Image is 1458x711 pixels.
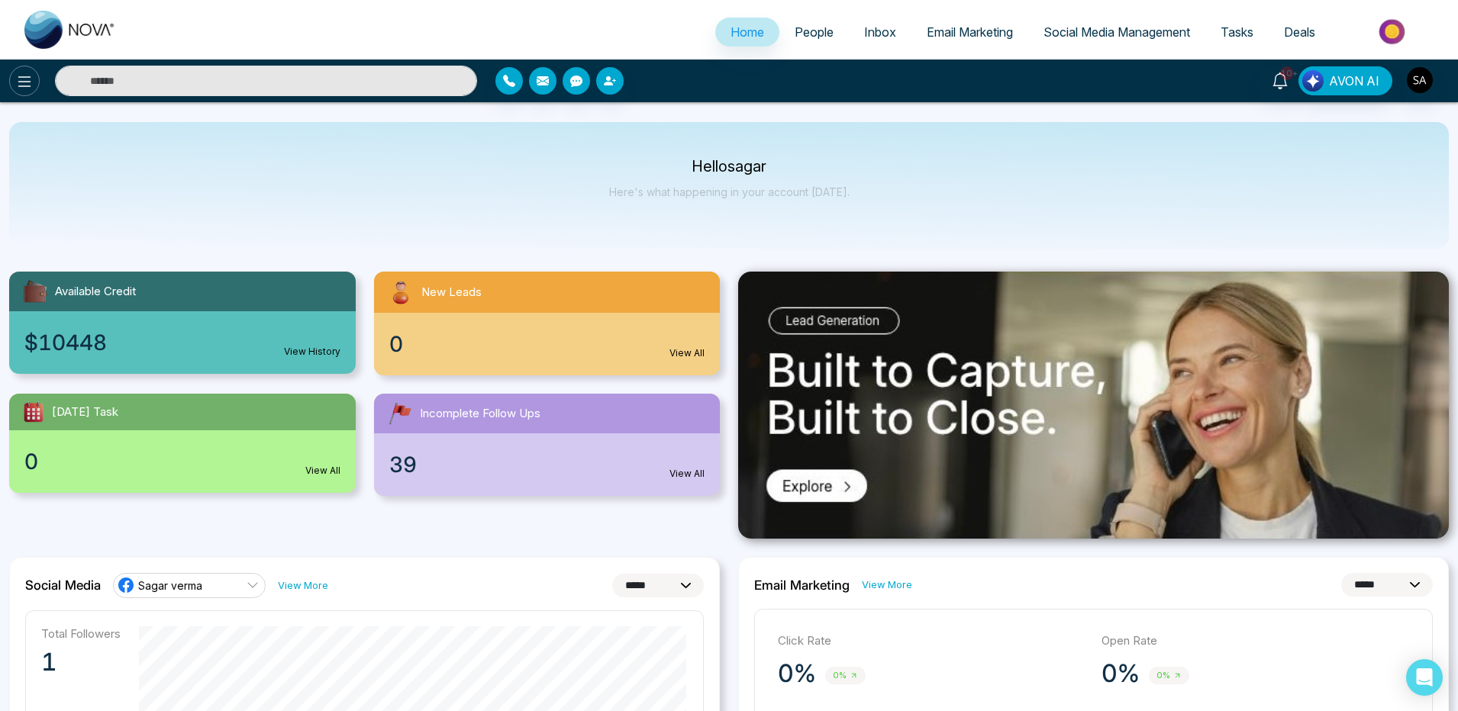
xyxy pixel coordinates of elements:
[1338,14,1449,49] img: Market-place.gif
[386,278,415,307] img: newLeads.svg
[731,24,764,40] span: Home
[41,626,121,641] p: Total Followers
[1102,632,1410,650] p: Open Rate
[1262,66,1298,93] a: 10+
[21,278,49,305] img: availableCredit.svg
[778,632,1086,650] p: Click Rate
[1329,72,1379,90] span: AVON AI
[24,446,38,478] span: 0
[55,283,136,301] span: Available Credit
[715,18,779,47] a: Home
[1280,66,1294,80] span: 10+
[911,18,1028,47] a: Email Marketing
[849,18,911,47] a: Inbox
[1406,659,1443,696] div: Open Intercom Messenger
[41,647,121,677] p: 1
[24,11,116,49] img: Nova CRM Logo
[386,400,414,427] img: followUps.svg
[779,18,849,47] a: People
[1302,70,1324,92] img: Lead Flow
[862,577,912,592] a: View More
[24,327,107,359] span: $10448
[389,328,403,360] span: 0
[754,577,850,593] h2: Email Marketing
[278,578,328,593] a: View More
[21,400,46,424] img: todayTask.svg
[1221,24,1253,40] span: Tasks
[927,24,1013,40] span: Email Marketing
[421,284,482,301] span: New Leads
[778,658,816,689] p: 0%
[52,404,118,421] span: [DATE] Task
[365,272,730,375] a: New Leads0View All
[1205,18,1269,47] a: Tasks
[389,449,417,481] span: 39
[305,464,340,478] a: View All
[669,346,705,360] a: View All
[825,667,866,684] span: 0%
[1407,67,1433,93] img: User Avatar
[284,345,340,359] a: View History
[609,185,850,198] p: Here's what happening in your account [DATE].
[1102,658,1140,689] p: 0%
[669,467,705,481] a: View All
[795,24,834,40] span: People
[1044,24,1190,40] span: Social Media Management
[609,160,850,173] p: Hello sagar
[1269,18,1331,47] a: Deals
[138,578,202,593] span: Sagar verma
[365,394,730,496] a: Incomplete Follow Ups39View All
[1298,66,1392,95] button: AVON AI
[1149,667,1189,684] span: 0%
[864,24,896,40] span: Inbox
[420,405,540,423] span: Incomplete Follow Ups
[1028,18,1205,47] a: Social Media Management
[738,272,1449,539] img: .
[25,577,101,593] h2: Social Media
[1284,24,1315,40] span: Deals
